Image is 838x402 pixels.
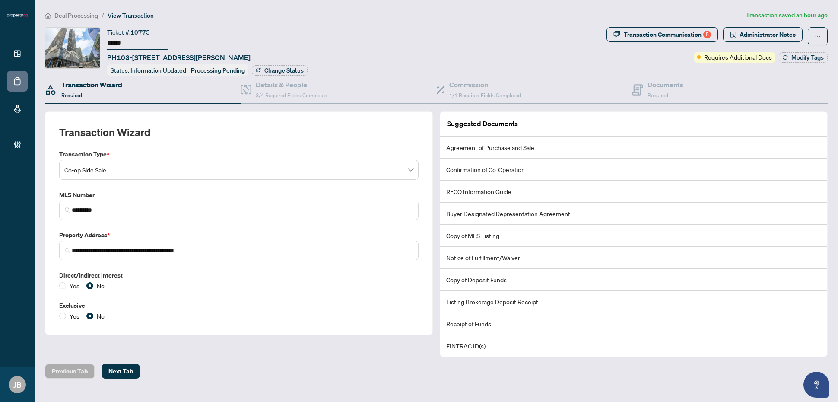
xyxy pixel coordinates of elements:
[66,281,83,290] span: Yes
[107,27,150,37] div: Ticket #:
[440,203,827,225] li: Buyer Designated Representation Agreement
[723,27,803,42] button: Administrator Notes
[440,137,827,159] li: Agreement of Purchase and Sale
[740,28,796,41] span: Administrator Notes
[61,80,122,90] h4: Transaction Wizard
[59,190,419,200] label: MLS Number
[45,13,51,19] span: home
[440,335,827,357] li: FINTRAC ID(s)
[93,281,108,290] span: No
[252,65,308,76] button: Change Status
[704,52,772,62] span: Requires Additional Docs
[440,247,827,269] li: Notice of Fulfillment/Waiver
[447,118,518,129] article: Suggested Documents
[59,301,419,310] label: Exclusive
[45,28,100,68] img: IMG-C12359635_1.jpg
[65,248,70,253] img: search_icon
[440,291,827,313] li: Listing Brokerage Deposit Receipt
[108,12,154,19] span: View Transaction
[624,28,711,41] div: Transaction Communication
[256,80,327,90] h4: Details & People
[45,364,95,379] button: Previous Tab
[440,313,827,335] li: Receipt of Funds
[93,311,108,321] span: No
[440,159,827,181] li: Confirmation of Co-Operation
[54,12,98,19] span: Deal Processing
[107,64,248,76] div: Status:
[449,80,521,90] h4: Commission
[703,31,711,38] div: 5
[64,162,413,178] span: Co-op Side Sale
[59,230,419,240] label: Property Address
[65,207,70,213] img: search_icon
[13,379,22,391] span: JB
[449,92,521,99] span: 1/1 Required Fields Completed
[130,29,150,36] span: 10775
[59,150,419,159] label: Transaction Type
[779,52,828,63] button: Modify Tags
[256,92,327,99] span: 3/4 Required Fields Completed
[107,52,251,63] span: PH103-[STREET_ADDRESS][PERSON_NAME]
[791,54,824,61] span: Modify Tags
[440,269,827,291] li: Copy of Deposit Funds
[440,225,827,247] li: Copy of MLS Listing
[61,92,82,99] span: Required
[102,10,104,20] li: /
[66,311,83,321] span: Yes
[730,32,736,38] span: solution
[746,10,828,20] article: Transaction saved an hour ago
[606,27,718,42] button: Transaction Communication5
[264,67,304,73] span: Change Status
[815,33,821,39] span: ellipsis
[59,125,150,139] h2: Transaction Wizard
[102,364,140,379] button: Next Tab
[440,181,827,203] li: RECO Information Guide
[7,13,28,18] img: logo
[130,67,245,74] span: Information Updated - Processing Pending
[108,364,133,378] span: Next Tab
[648,92,668,99] span: Required
[648,80,683,90] h4: Documents
[803,372,829,398] button: Open asap
[59,271,419,280] label: Direct/Indirect Interest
